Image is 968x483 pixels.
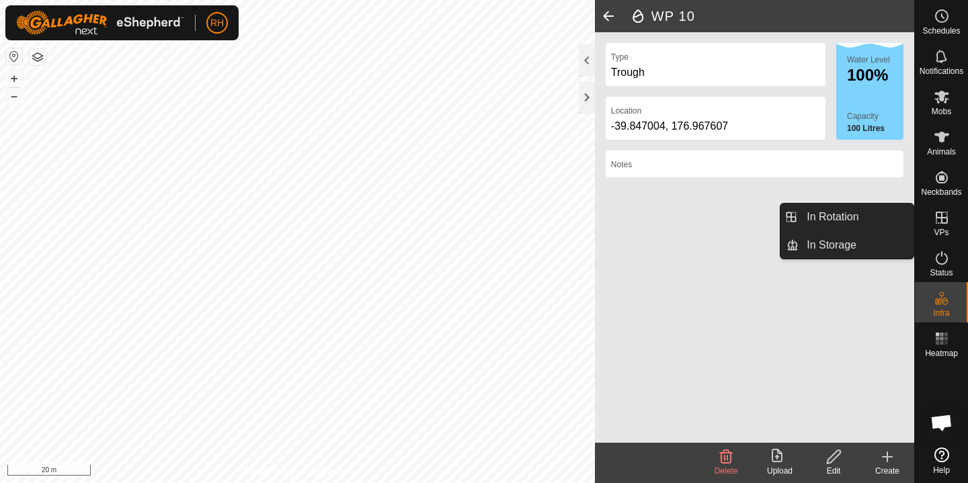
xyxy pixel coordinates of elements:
[611,118,820,134] div: -39.847004, 176.967607
[921,188,961,196] span: Neckbands
[927,148,956,156] span: Animals
[799,232,914,259] a: In Storage
[807,237,856,253] span: In Storage
[311,466,350,478] a: Contact Us
[6,48,22,64] button: Reset Map
[244,466,294,478] a: Privacy Policy
[925,349,958,357] span: Heatmap
[847,67,903,83] div: 100%
[780,232,914,259] li: In Storage
[611,105,641,117] label: Location
[847,122,903,134] label: 100 Litres
[16,11,184,35] img: Gallagher Logo
[807,465,860,477] div: Edit
[715,466,738,476] span: Delete
[915,442,968,480] a: Help
[30,49,46,65] button: Map Layers
[847,110,903,122] label: Capacity
[611,64,820,81] div: Trough
[807,209,858,225] span: In Rotation
[860,465,914,477] div: Create
[6,88,22,104] button: –
[933,309,949,317] span: Infra
[780,204,914,230] li: In Rotation
[922,402,962,443] div: Open chat
[630,8,914,24] h2: WP 10
[210,16,224,30] span: RH
[611,159,632,171] label: Notes
[920,67,963,75] span: Notifications
[6,71,22,87] button: +
[932,107,951,116] span: Mobs
[799,204,914,230] a: In Rotation
[753,465,807,477] div: Upload
[933,466,950,474] span: Help
[930,269,953,277] span: Status
[847,55,890,64] label: Water Level
[934,228,949,236] span: VPs
[922,27,960,35] span: Schedules
[611,51,629,63] label: Type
